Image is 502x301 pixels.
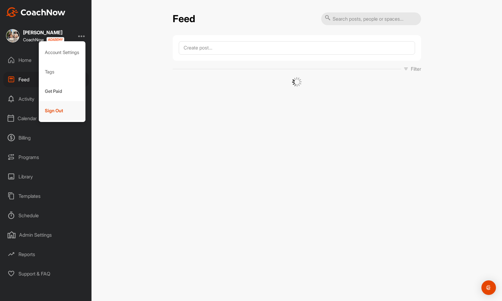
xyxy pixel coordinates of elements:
[3,227,89,242] div: Admin Settings
[3,188,89,204] div: Templates
[23,37,64,42] div: CoachNow
[3,150,89,165] div: Programs
[3,111,89,126] div: Calendar
[481,280,496,295] div: Open Intercom Messenger
[3,72,89,87] div: Feed
[321,12,421,25] input: Search posts, people or spaces...
[3,169,89,184] div: Library
[6,29,19,42] img: square_84417cfe2ddda32c444fbe7f80486063.jpg
[6,7,65,17] img: CoachNow
[292,77,302,87] img: G6gVgL6ErOh57ABN0eRmCEwV0I4iEi4d8EwaPGI0tHgoAbU4EAHFLEQAh+QQFCgALACwIAA4AGAASAAAEbHDJSesaOCdk+8xg...
[3,130,89,145] div: Billing
[3,91,89,107] div: Activity
[39,101,86,120] div: Sign Out
[3,247,89,262] div: Reports
[39,43,86,62] div: Account Settings
[39,62,86,82] div: Tags
[3,208,89,223] div: Schedule
[3,52,89,68] div: Home
[173,13,195,25] h2: Feed
[3,266,89,281] div: Support & FAQ
[411,65,421,73] p: Filter
[23,30,64,35] div: [PERSON_NAME]
[39,82,86,101] div: Get Paid
[46,37,64,42] img: CoachNow acadmey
